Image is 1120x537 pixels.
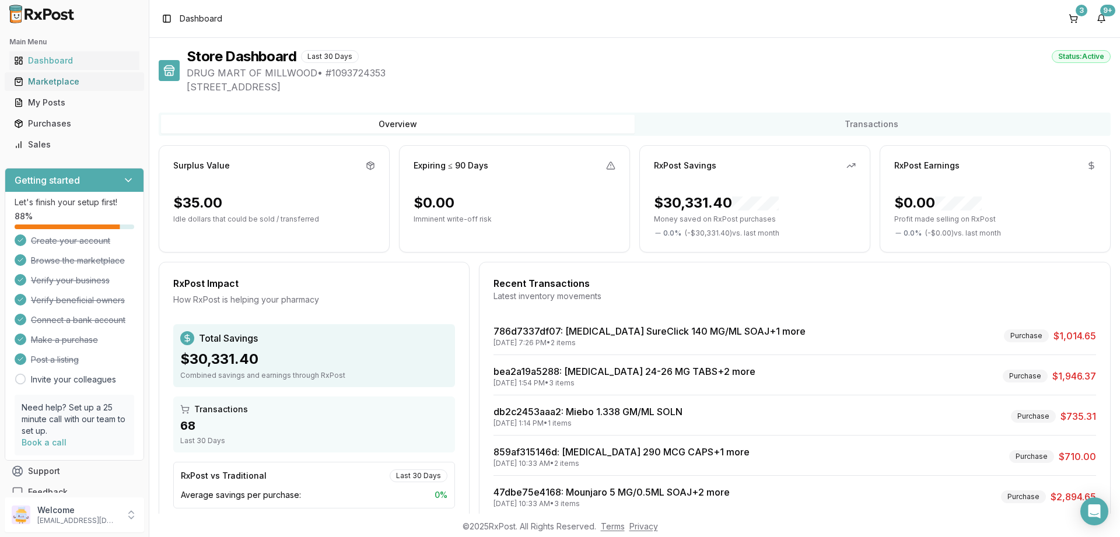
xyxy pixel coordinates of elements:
button: Marketplace [5,72,144,91]
div: My Posts [14,97,135,108]
span: 88 % [15,210,33,222]
span: $2,894.65 [1051,490,1096,504]
button: Overview [161,115,635,134]
div: Surplus Value [173,160,230,171]
button: Purchases [5,114,144,133]
button: My Posts [5,93,144,112]
div: $0.00 [894,194,982,212]
span: Verify beneficial owners [31,294,125,306]
p: Need help? Set up a 25 minute call with our team to set up. [22,402,127,437]
div: $30,331.40 [180,350,448,368]
span: $1,014.65 [1053,329,1096,343]
div: Purchase [1011,410,1056,423]
button: Support [5,461,144,482]
p: Profit made selling on RxPost [894,215,1096,224]
div: RxPost Earnings [894,160,960,171]
div: [DATE] 1:14 PM • 1 items [494,419,682,428]
div: $30,331.40 [654,194,779,212]
p: Imminent write-off risk [414,215,615,224]
span: Connect a bank account [31,314,125,326]
span: ( - $30,331.40 ) vs. last month [685,229,779,238]
button: 3 [1064,9,1083,28]
p: Money saved on RxPost purchases [654,215,856,224]
h2: Main Menu [9,37,139,47]
a: Invite your colleagues [31,374,116,385]
div: Dashboard [14,55,135,66]
div: Purchase [1001,490,1046,503]
span: Average savings per purchase: [181,489,301,501]
div: RxPost Savings [654,160,716,171]
a: 47dbe75e4168: Mounjaro 5 MG/0.5ML SOAJ+2 more [494,486,730,498]
a: Marketplace [9,71,139,92]
span: Make a purchase [31,334,98,346]
span: Verify your business [31,275,110,286]
p: [EMAIL_ADDRESS][DOMAIN_NAME] [37,516,118,525]
span: ( - $0.00 ) vs. last month [925,229,1001,238]
span: $735.31 [1060,409,1096,423]
a: Book a call [22,437,66,447]
span: Create your account [31,235,110,247]
div: Last 30 Days [301,50,359,63]
div: 3 [1076,5,1087,16]
nav: breadcrumb [180,13,222,24]
div: 9+ [1100,5,1115,16]
div: Last 30 Days [390,469,447,482]
h3: Getting started [15,173,80,187]
span: $710.00 [1059,450,1096,464]
button: Sales [5,135,144,154]
button: Dashboard [5,51,144,70]
a: 786d7337df07: [MEDICAL_DATA] SureClick 140 MG/ML SOAJ+1 more [494,325,806,337]
a: Sales [9,134,139,155]
div: Expiring ≤ 90 Days [414,160,488,171]
a: Purchases [9,113,139,134]
span: Feedback [28,486,68,498]
div: $0.00 [414,194,454,212]
a: bea2a19a5288: [MEDICAL_DATA] 24-26 MG TABS+2 more [494,366,755,377]
span: Total Savings [199,331,258,345]
div: RxPost Impact [173,276,455,290]
div: [DATE] 7:26 PM • 2 items [494,338,806,348]
div: $35.00 [173,194,222,212]
button: Transactions [635,115,1108,134]
img: User avatar [12,506,30,524]
div: Last 30 Days [180,436,448,445]
a: db2c2453aaa2: Miebo 1.338 GM/ML SOLN [494,406,682,417]
div: 68 [180,417,448,434]
a: 859af315146d: [MEDICAL_DATA] 290 MCG CAPS+1 more [494,446,750,458]
span: [STREET_ADDRESS] [187,80,1111,94]
div: [DATE] 10:33 AM • 2 items [494,459,750,468]
div: How RxPost is helping your pharmacy [173,294,455,306]
a: Privacy [629,521,658,531]
p: Let's finish your setup first! [15,196,134,208]
span: $1,946.37 [1052,369,1096,383]
p: Idle dollars that could be sold / transferred [173,215,375,224]
h1: Store Dashboard [187,47,296,66]
p: Welcome [37,504,118,516]
span: Transactions [194,403,248,415]
button: Feedback [5,482,144,503]
div: Purchases [14,118,135,129]
span: DRUG MART OF MILLWOOD • # 1093724353 [187,66,1111,80]
div: Purchase [1003,370,1048,382]
div: Recent Transactions [494,276,1096,290]
div: Purchase [1004,329,1049,342]
div: Latest inventory movements [494,290,1096,302]
div: Open Intercom Messenger [1080,497,1108,525]
span: 0.0 % [663,229,681,238]
span: 0.0 % [904,229,922,238]
img: RxPost Logo [5,5,79,23]
span: Browse the marketplace [31,255,125,266]
a: My Posts [9,92,139,113]
a: Dashboard [9,50,139,71]
button: 9+ [1092,9,1111,28]
div: [DATE] 1:54 PM • 3 items [494,378,755,388]
div: Sales [14,139,135,150]
div: Marketplace [14,76,135,87]
a: Terms [601,521,625,531]
div: [DATE] 10:33 AM • 3 items [494,499,730,508]
span: Dashboard [180,13,222,24]
div: Combined savings and earnings through RxPost [180,371,448,380]
div: RxPost vs Traditional [181,470,267,482]
span: Post a listing [31,354,79,366]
